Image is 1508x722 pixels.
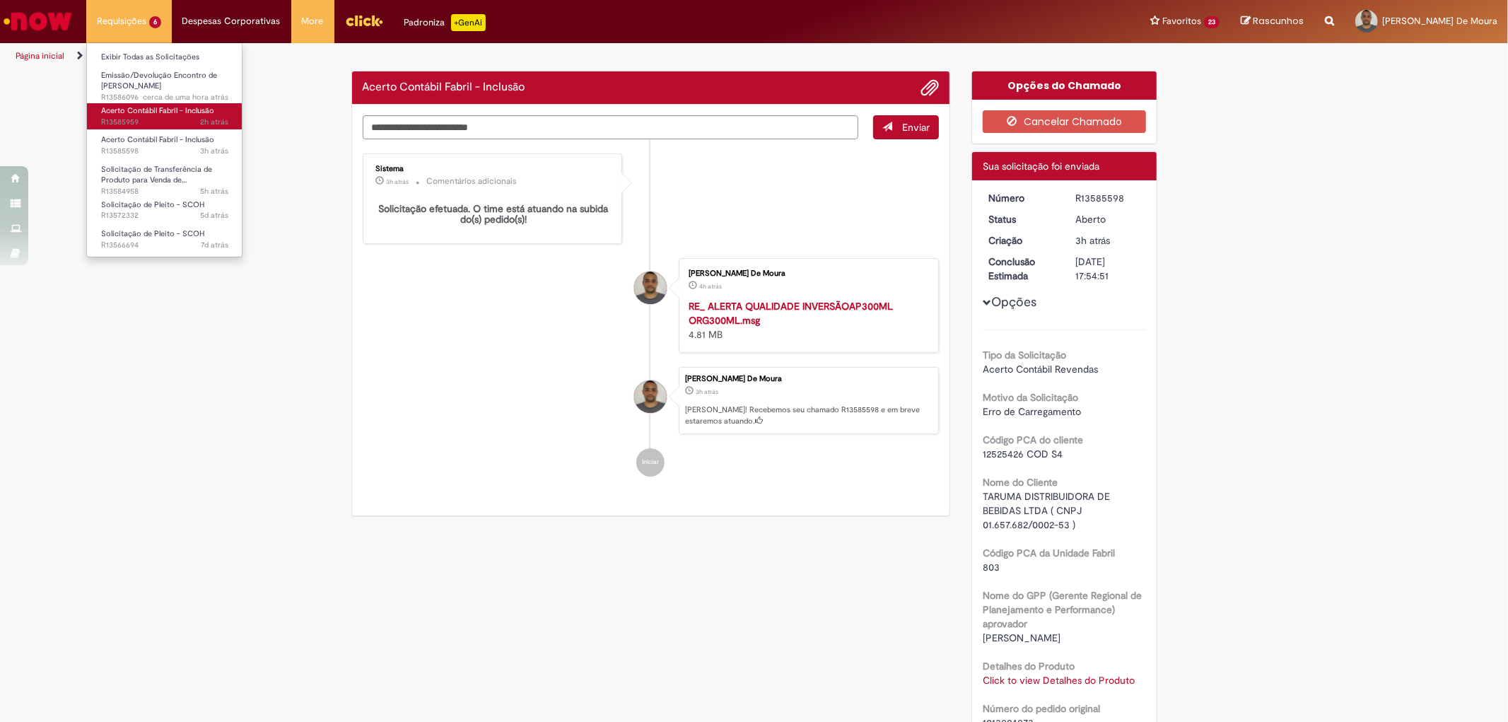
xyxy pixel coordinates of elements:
[387,177,409,186] time: 01/10/2025 11:54:53
[873,115,939,139] button: Enviar
[1162,14,1201,28] span: Favoritos
[302,14,324,28] span: More
[200,117,228,127] span: 2h atrás
[1075,255,1141,283] div: [DATE] 17:54:51
[101,164,212,186] span: Solicitação de Transferência de Produto para Venda de…
[87,162,242,192] a: Aberto R13584958 : Solicitação de Transferência de Produto para Venda de Funcionário
[983,547,1115,559] b: Código PCA da Unidade Fabril
[11,43,995,69] ul: Trilhas de página
[983,391,1078,404] b: Motivo da Solicitação
[983,561,1000,573] span: 803
[1241,15,1304,28] a: Rascunhos
[200,210,228,221] span: 5d atrás
[920,78,939,97] button: Adicionar anexos
[345,10,383,31] img: click_logo_yellow_360x200.png
[983,433,1083,446] b: Código PCA do cliente
[1075,234,1110,247] time: 01/10/2025 11:54:46
[363,139,940,491] ul: Histórico de tíquete
[983,674,1135,687] a: Click to view Detalhes do Produto
[1,7,74,35] img: ServiceNow
[983,631,1060,644] span: [PERSON_NAME]
[978,233,1065,248] dt: Criação
[101,210,228,221] span: R13572332
[149,16,161,28] span: 6
[201,240,228,250] time: 25/09/2025 13:44:59
[87,197,242,223] a: Aberto R13572332 : Solicitação de Pleito - SCOH
[201,240,228,250] span: 7d atrás
[87,132,242,158] a: Aberto R13585598 : Acerto Contábil Fabril - Inclusão
[1075,233,1141,248] div: 01/10/2025 11:54:46
[86,42,242,257] ul: Requisições
[983,448,1063,460] span: 12525426 COD S4
[983,476,1058,489] b: Nome do Cliente
[983,405,1081,418] span: Erro de Carregamento
[634,272,667,304] div: Emerson Nunes De Moura
[101,240,228,251] span: R13566694
[101,105,214,116] span: Acerto Contábil Fabril - Inclusão
[696,388,718,396] span: 3h atrás
[387,177,409,186] span: 3h atrás
[87,226,242,252] a: Aberto R13566694 : Solicitação de Pleito - SCOH
[685,404,931,426] p: [PERSON_NAME]! Recebemos seu chamado R13585598 e em breve estaremos atuando.
[902,121,930,134] span: Enviar
[689,269,924,278] div: [PERSON_NAME] De Moura
[16,50,64,62] a: Página inicial
[1204,16,1220,28] span: 23
[101,228,204,239] span: Solicitação de Pleito - SCOH
[87,68,242,98] a: Aberto R13586096 : Emissão/Devolução Encontro de Contas Fornecedor
[1075,212,1141,226] div: Aberto
[200,186,228,197] span: 5h atrás
[363,367,940,435] li: Emerson Nunes De Moura
[983,110,1146,133] button: Cancelar Chamado
[983,702,1100,715] b: Número do pedido original
[378,202,611,226] b: Solicitação efetuada. O time está atuando na subida do(s) pedido(s)!
[1382,15,1497,27] span: [PERSON_NAME] De Moura
[363,115,859,139] textarea: Digite sua mensagem aqui...
[101,146,228,157] span: R13585598
[451,14,486,31] p: +GenAi
[1253,14,1304,28] span: Rascunhos
[376,165,612,173] div: Sistema
[101,117,228,128] span: R13585959
[978,255,1065,283] dt: Conclusão Estimada
[696,388,718,396] time: 01/10/2025 11:54:46
[200,210,228,221] time: 26/09/2025 20:02:43
[101,199,204,210] span: Solicitação de Pleito - SCOH
[685,375,931,383] div: [PERSON_NAME] De Moura
[983,160,1099,173] span: Sua solicitação foi enviada
[699,282,722,291] span: 4h atrás
[363,81,525,94] h2: Acerto Contábil Fabril - Inclusão Histórico de tíquete
[427,175,518,187] small: Comentários adicionais
[101,92,228,103] span: R13586096
[200,186,228,197] time: 01/10/2025 10:30:11
[983,589,1142,630] b: Nome do GPP (Gerente Regional de Planejamento e Performance) aprovador
[978,191,1065,205] dt: Número
[634,380,667,413] div: Emerson Nunes De Moura
[983,490,1113,531] span: TARUMA DISTRIBUIDORA DE BEBIDAS LTDA ( CNPJ 01.657.682/0002-53 )
[699,282,722,291] time: 01/10/2025 11:50:54
[182,14,281,28] span: Despesas Corporativas
[689,299,924,342] div: 4.81 MB
[983,349,1066,361] b: Tipo da Solicitação
[983,660,1075,672] b: Detalhes do Produto
[972,71,1157,100] div: Opções do Chamado
[983,363,1098,375] span: Acerto Contábil Revendas
[1075,191,1141,205] div: R13585598
[97,14,146,28] span: Requisições
[1075,234,1110,247] span: 3h atrás
[87,50,242,65] a: Exibir Todas as Solicitações
[101,70,217,92] span: Emissão/Devolução Encontro de [PERSON_NAME]
[200,146,228,156] span: 3h atrás
[404,14,486,31] div: Padroniza
[689,300,893,327] a: RE_ ALERTA QUALIDADE INVERSÃOAP300ML ORG300ML.msg
[101,186,228,197] span: R13584958
[978,212,1065,226] dt: Status
[101,134,214,145] span: Acerto Contábil Fabril - Inclusão
[87,103,242,129] a: Aberto R13585959 : Acerto Contábil Fabril - Inclusão
[143,92,228,103] span: cerca de uma hora atrás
